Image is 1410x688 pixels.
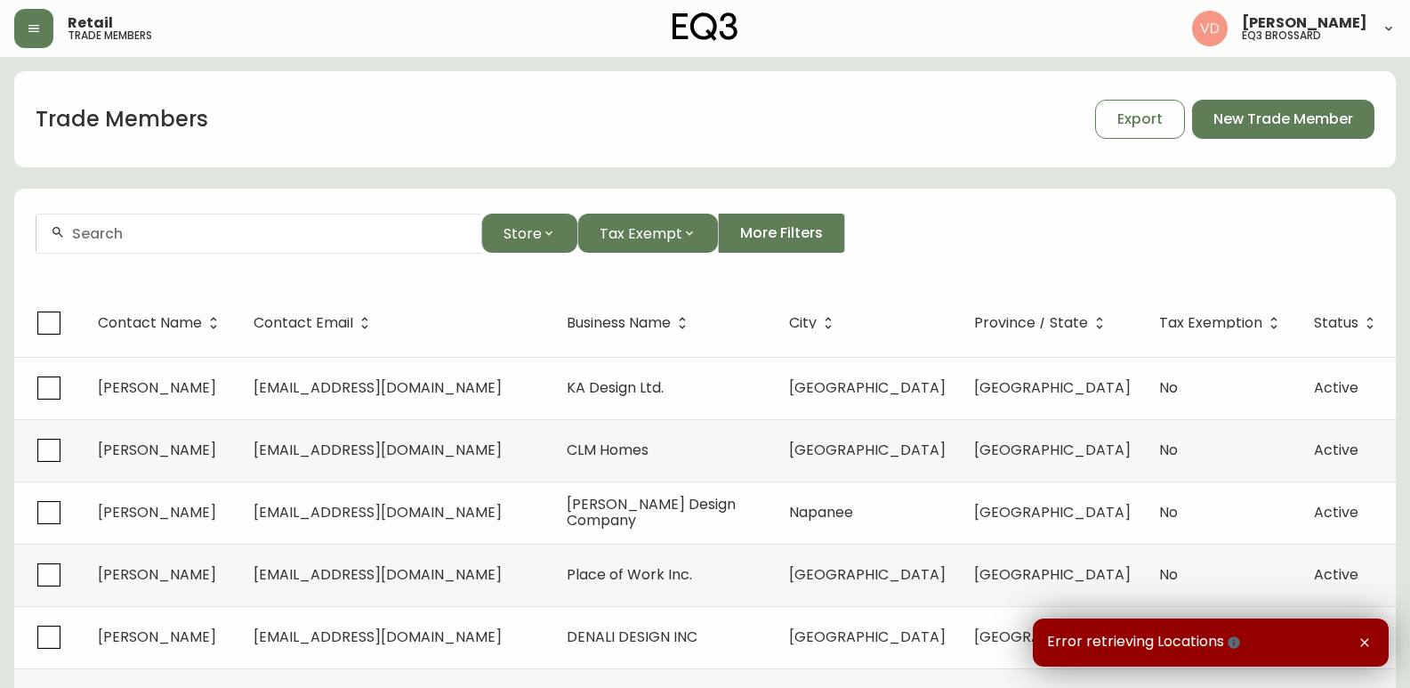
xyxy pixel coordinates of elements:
[1159,440,1178,460] span: No
[974,318,1088,328] span: Province / State
[673,12,738,41] img: logo
[1213,109,1353,129] span: New Trade Member
[254,315,376,331] span: Contact Email
[1159,377,1178,398] span: No
[567,318,671,328] span: Business Name
[1047,633,1244,652] span: Error retrieving Locations
[481,214,577,253] button: Store
[567,564,692,585] span: Place of Work Inc.
[1314,377,1358,398] span: Active
[1314,502,1358,522] span: Active
[567,377,664,398] span: KA Design Ltd.
[567,440,649,460] span: CLM Homes
[789,502,853,522] span: Napanee
[974,315,1111,331] span: Province / State
[98,627,216,647] span: [PERSON_NAME]
[98,440,216,460] span: [PERSON_NAME]
[254,502,502,522] span: [EMAIL_ADDRESS][DOMAIN_NAME]
[254,440,502,460] span: [EMAIL_ADDRESS][DOMAIN_NAME]
[789,627,946,647] span: [GEOGRAPHIC_DATA]
[68,30,152,41] h5: trade members
[98,564,216,585] span: [PERSON_NAME]
[1117,109,1163,129] span: Export
[1242,30,1321,41] h5: eq3 brossard
[98,318,202,328] span: Contact Name
[1159,315,1285,331] span: Tax Exemption
[1159,502,1178,522] span: No
[1314,318,1358,328] span: Status
[789,564,946,585] span: [GEOGRAPHIC_DATA]
[974,502,1131,522] span: [GEOGRAPHIC_DATA]
[789,315,840,331] span: City
[254,564,502,585] span: [EMAIL_ADDRESS][DOMAIN_NAME]
[718,214,845,253] button: More Filters
[567,494,736,530] span: [PERSON_NAME] Design Company
[789,440,946,460] span: [GEOGRAPHIC_DATA]
[98,377,216,398] span: [PERSON_NAME]
[1314,564,1358,585] span: Active
[1192,100,1374,139] button: New Trade Member
[974,564,1131,585] span: [GEOGRAPHIC_DATA]
[1192,11,1228,46] img: 34cbe8de67806989076631741e6a7c6b
[68,16,113,30] span: Retail
[1159,318,1262,328] span: Tax Exemption
[1095,100,1185,139] button: Export
[600,223,682,245] span: Tax Exempt
[504,223,542,245] span: Store
[98,315,225,331] span: Contact Name
[567,627,697,647] span: DENALI DESIGN INC
[789,318,817,328] span: City
[98,502,216,522] span: [PERSON_NAME]
[254,318,353,328] span: Contact Email
[974,377,1131,398] span: [GEOGRAPHIC_DATA]
[789,377,946,398] span: [GEOGRAPHIC_DATA]
[254,627,502,647] span: [EMAIL_ADDRESS][DOMAIN_NAME]
[72,225,467,242] input: Search
[1242,16,1367,30] span: [PERSON_NAME]
[254,377,502,398] span: [EMAIL_ADDRESS][DOMAIN_NAME]
[1314,315,1382,331] span: Status
[1159,564,1178,585] span: No
[974,440,1131,460] span: [GEOGRAPHIC_DATA]
[740,223,823,243] span: More Filters
[577,214,718,253] button: Tax Exempt
[36,104,208,134] h1: Trade Members
[974,627,1131,647] span: [GEOGRAPHIC_DATA]
[1314,440,1358,460] span: Active
[567,315,694,331] span: Business Name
